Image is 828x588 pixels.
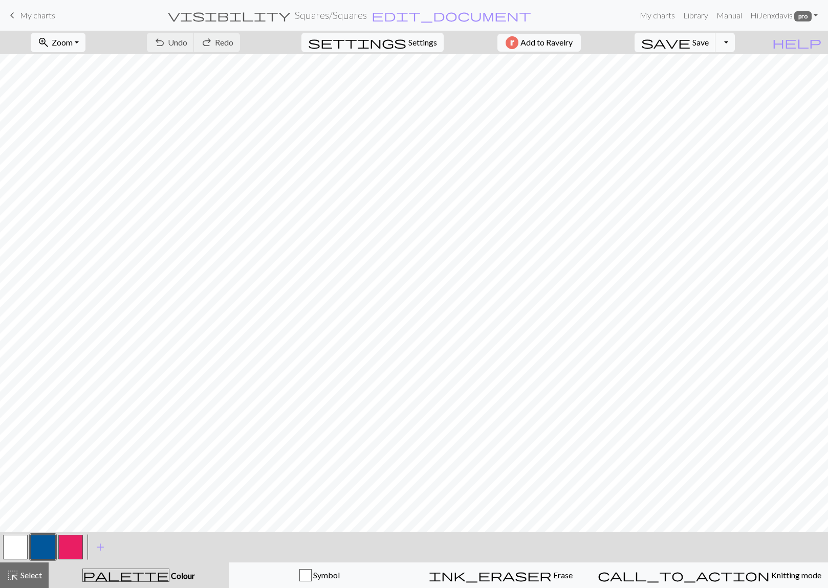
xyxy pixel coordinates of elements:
span: keyboard_arrow_left [6,8,18,22]
span: Zoom [52,37,73,47]
span: Symbol [312,570,340,580]
a: HiJenxdavis pro [746,5,822,26]
span: Colour [169,571,195,580]
a: Manual [712,5,746,26]
span: Select [19,570,42,580]
i: Settings [308,36,406,49]
h2: Squares / Squares [295,9,367,21]
a: My charts [636,5,679,26]
span: help [772,35,821,50]
button: Erase [410,562,591,588]
button: SettingsSettings [301,33,444,52]
span: edit_document [372,8,531,22]
a: Library [679,5,712,26]
span: pro [794,11,812,21]
span: Knitting mode [770,570,821,580]
button: Colour [49,562,229,588]
span: palette [83,568,169,582]
span: Add to Ravelry [520,36,573,49]
span: call_to_action [598,568,770,582]
span: Settings [408,36,437,49]
span: Save [692,37,709,47]
button: Knitting mode [591,562,828,588]
button: Save [635,33,716,52]
span: zoom_in [37,35,50,50]
a: My charts [6,7,55,24]
span: save [641,35,690,50]
button: Zoom [31,33,85,52]
span: My charts [20,10,55,20]
span: visibility [168,8,291,22]
button: Add to Ravelry [497,34,581,52]
span: Erase [552,570,573,580]
span: highlight_alt [7,568,19,582]
img: Ravelry [506,36,518,49]
span: settings [308,35,406,50]
button: Symbol [229,562,410,588]
span: ink_eraser [429,568,552,582]
span: add [94,540,106,554]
